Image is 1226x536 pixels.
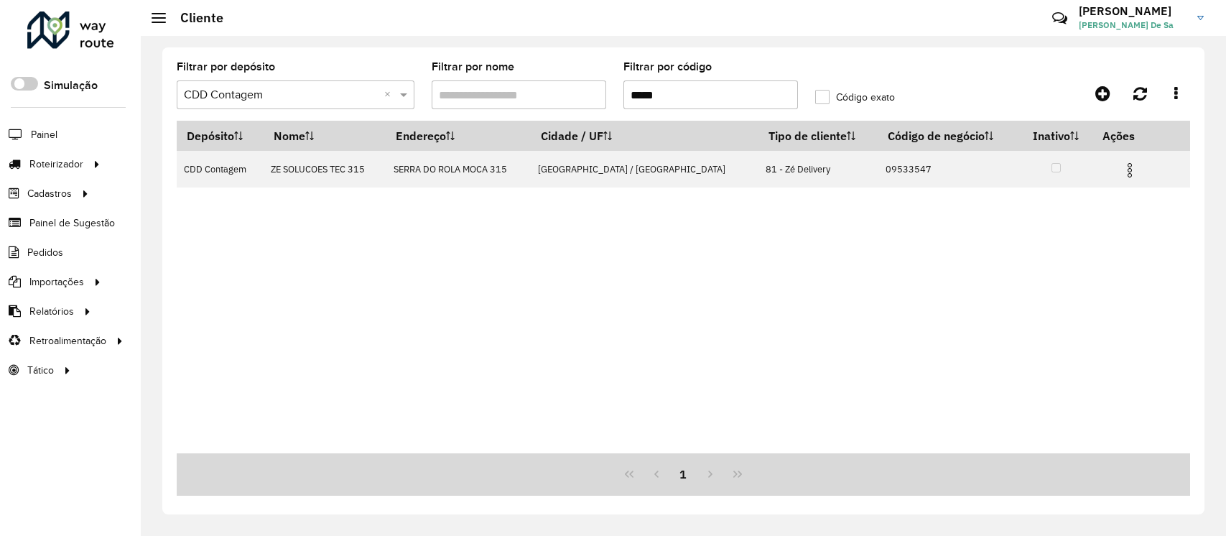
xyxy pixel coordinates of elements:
[384,86,396,103] span: Clear all
[1019,121,1093,151] th: Inativo
[531,121,758,151] th: Cidade / UF
[878,151,1019,188] td: 09533547
[31,127,57,142] span: Painel
[177,121,264,151] th: Depósito
[177,58,275,75] label: Filtrar por depósito
[670,461,697,488] button: 1
[623,58,712,75] label: Filtrar por código
[27,245,63,260] span: Pedidos
[29,333,106,348] span: Retroalimentação
[27,363,54,378] span: Tático
[177,151,264,188] td: CDD Contagem
[1079,19,1186,32] span: [PERSON_NAME] De Sa
[386,151,531,188] td: SERRA DO ROLA MOCA 315
[758,121,878,151] th: Tipo de cliente
[29,216,115,231] span: Painel de Sugestão
[264,151,386,188] td: ZE SOLUCOES TEC 315
[264,121,386,151] th: Nome
[758,151,878,188] td: 81 - Zé Delivery
[432,58,514,75] label: Filtrar por nome
[29,304,74,319] span: Relatórios
[531,151,758,188] td: [GEOGRAPHIC_DATA] / [GEOGRAPHIC_DATA]
[1079,4,1186,18] h3: [PERSON_NAME]
[29,157,83,172] span: Roteirizador
[1092,121,1179,151] th: Ações
[27,186,72,201] span: Cadastros
[29,274,84,290] span: Importações
[878,121,1019,151] th: Código de negócio
[815,90,895,105] label: Código exato
[44,77,98,94] label: Simulação
[166,10,223,26] h2: Cliente
[386,121,531,151] th: Endereço
[1044,3,1075,34] a: Contato Rápido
